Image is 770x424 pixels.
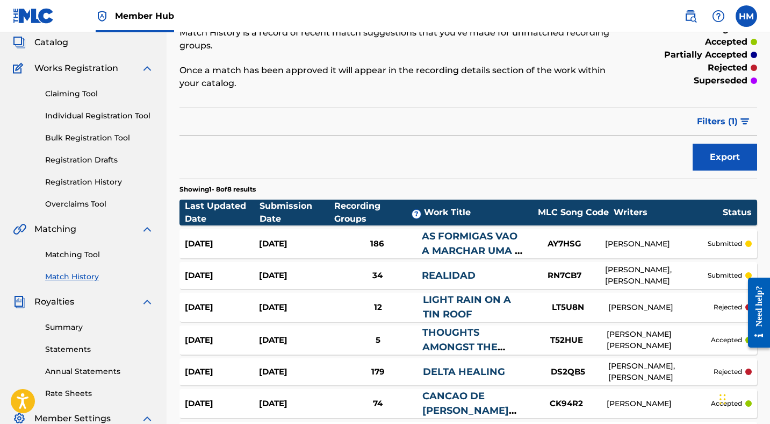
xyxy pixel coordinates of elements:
div: [PERSON_NAME] [605,238,708,250]
div: [DATE] [259,334,333,347]
img: Matching [13,223,26,236]
a: LIGHT RAIN ON A TIN ROOF [423,294,511,320]
div: Help [708,5,729,27]
div: [DATE] [259,270,333,282]
div: [DATE] [185,334,259,347]
a: CatalogCatalog [13,36,68,49]
img: Royalties [13,295,26,308]
p: Showing 1 - 8 of 8 results [179,185,256,194]
div: [PERSON_NAME] [607,398,711,409]
img: expand [141,62,154,75]
div: [DATE] [185,366,259,378]
div: AY7HSG [524,238,605,250]
div: [DATE] [259,238,333,250]
img: filter [740,118,750,125]
p: superseded [694,74,747,87]
div: LT5U8N [528,301,608,314]
span: Matching [34,223,76,236]
button: Export [693,144,757,171]
a: DELTA HEALING [423,366,505,378]
div: [PERSON_NAME], [PERSON_NAME] [608,361,714,383]
a: Registration Drafts [45,154,154,166]
a: Rate Sheets [45,388,154,399]
div: 186 [333,238,422,250]
div: [DATE] [185,238,259,250]
div: [PERSON_NAME], [PERSON_NAME] [605,264,708,287]
a: Registration History [45,176,154,188]
a: AS FORMIGAS VAO A MARCHAR UMA A UMA NA HORA DE DORMIR [422,230,522,286]
button: Filters (1) [690,108,757,135]
img: Top Rightsholder [96,10,109,23]
a: Annual Statements [45,366,154,377]
div: [DATE] [259,366,333,378]
div: Drag [719,383,726,415]
div: 34 [333,270,422,282]
div: [DATE] [259,301,333,314]
a: Individual Registration Tool [45,110,154,122]
div: Writers [614,206,723,219]
div: [DATE] [185,301,259,314]
span: Works Registration [34,62,118,75]
p: submitted [708,271,742,280]
div: RN7CB7 [524,270,605,282]
div: User Menu [736,5,757,27]
img: Works Registration [13,62,27,75]
a: Overclaims Tool [45,199,154,210]
iframe: Chat Widget [716,372,770,424]
span: Royalties [34,295,74,308]
p: partially accepted [664,48,747,61]
a: Statements [45,344,154,355]
div: [PERSON_NAME] [PERSON_NAME] [607,329,711,351]
img: MLC Logo [13,8,54,24]
img: help [712,10,725,23]
a: Claiming Tool [45,88,154,100]
img: Catalog [13,36,26,49]
a: Summary [45,322,154,333]
p: Once a match has been approved it will appear in the recording details section of the work within... [179,64,624,90]
div: [DATE] [259,398,333,410]
div: DS2QB5 [528,366,608,378]
div: 12 [334,301,423,314]
div: [PERSON_NAME] [608,302,714,313]
div: [DATE] [185,398,259,410]
span: Member Hub [115,10,174,22]
p: accepted [711,399,742,408]
div: Work Title [424,206,533,219]
p: rejected [714,367,742,377]
div: Last Updated Date [185,200,260,225]
div: MLC Song Code [533,206,614,219]
p: rejected [714,302,742,312]
div: 74 [333,398,422,410]
div: [DATE] [185,270,259,282]
a: THOUGHTS AMONGST THE [DEMOGRAPHIC_DATA] [422,327,542,368]
a: Match History [45,271,154,282]
span: ? [412,210,421,218]
div: CK94R2 [526,398,607,410]
div: Submission Date [260,200,334,225]
p: rejected [708,61,747,74]
p: accepted [711,335,742,345]
a: Matching Tool [45,249,154,260]
img: search [684,10,697,23]
div: Recording Groups [334,200,424,225]
a: REALIDAD [422,270,476,281]
img: expand [141,223,154,236]
div: Status [723,206,752,219]
p: accepted [705,36,747,48]
span: Filters ( 1 ) [697,115,738,128]
a: Bulk Registration Tool [45,132,154,144]
p: Match History is a record of recent match suggestions that you've made for unmatched recording gr... [179,26,624,52]
span: Catalog [34,36,68,49]
div: 179 [334,366,423,378]
p: submitted [708,239,742,249]
a: Public Search [680,5,701,27]
div: T52HUE [526,334,607,347]
iframe: Resource Center [740,270,770,356]
div: 5 [333,334,422,347]
img: expand [141,295,154,308]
